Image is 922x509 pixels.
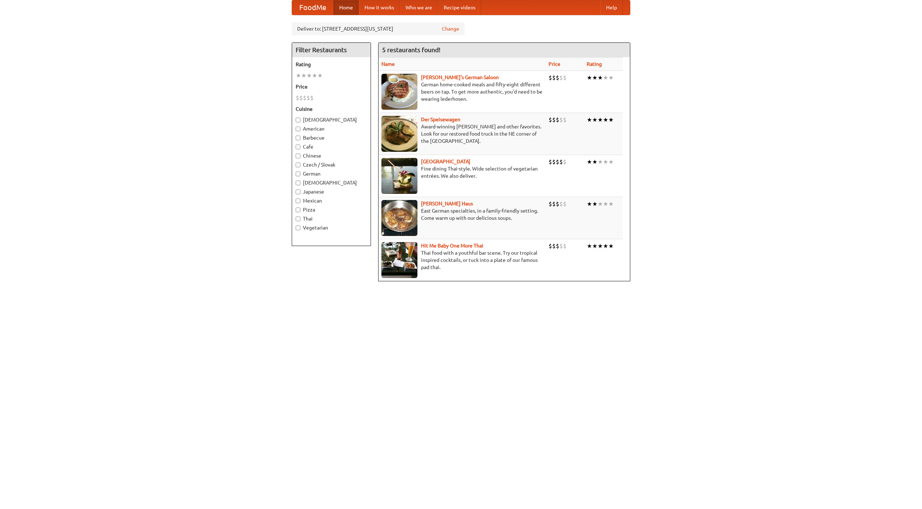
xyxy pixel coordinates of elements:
img: satay.jpg [381,158,417,194]
li: $ [563,74,567,82]
input: German [296,172,300,176]
input: Thai [296,217,300,221]
h5: Rating [296,61,367,68]
li: ★ [608,242,614,250]
a: [PERSON_NAME] Haus [421,201,473,206]
li: ★ [603,242,608,250]
p: Fine dining Thai-style. Wide selection of vegetarian entrées. We also deliver. [381,165,543,179]
label: Pizza [296,206,367,213]
li: $ [559,116,563,124]
li: ★ [603,116,608,124]
input: Vegetarian [296,226,300,230]
li: ★ [301,72,306,79]
li: $ [296,94,299,102]
li: $ [549,116,552,124]
a: Change [442,25,459,32]
li: $ [306,94,310,102]
li: $ [563,242,567,250]
label: Japanese [296,188,367,195]
li: $ [556,200,559,208]
label: German [296,170,367,177]
li: $ [556,74,559,82]
h5: Cuisine [296,105,367,113]
li: $ [552,242,556,250]
a: [PERSON_NAME]'s German Saloon [421,74,499,80]
label: Mexican [296,197,367,204]
label: Cafe [296,143,367,150]
p: German home-cooked meals and fifty-eight different beers on tap. To get more authentic, you'd nee... [381,81,543,103]
h4: Filter Restaurants [292,43,371,57]
a: How it works [359,0,400,15]
a: Hit Me Baby One More Thai [421,243,483,249]
li: $ [559,158,563,166]
label: [DEMOGRAPHIC_DATA] [296,116,367,123]
li: ★ [587,158,592,166]
li: ★ [296,72,301,79]
input: Chinese [296,154,300,158]
a: Price [549,61,560,67]
label: Barbecue [296,134,367,141]
li: $ [552,74,556,82]
li: ★ [587,242,592,250]
li: ★ [592,116,597,124]
a: Rating [587,61,602,67]
li: $ [563,200,567,208]
li: $ [563,116,567,124]
input: Pizza [296,208,300,212]
li: ★ [317,72,323,79]
li: $ [563,158,567,166]
a: Name [381,61,395,67]
li: $ [559,74,563,82]
li: $ [559,200,563,208]
input: Japanese [296,190,300,194]
a: Recipe videos [438,0,481,15]
li: ★ [306,72,312,79]
li: ★ [597,200,603,208]
li: ★ [587,74,592,82]
li: ★ [592,74,597,82]
input: [DEMOGRAPHIC_DATA] [296,181,300,185]
h5: Price [296,83,367,90]
li: ★ [592,200,597,208]
input: Barbecue [296,136,300,140]
li: ★ [603,74,608,82]
p: Thai food with a youthful bar scene. Try our tropical inspired cocktails, or tuck into a plate of... [381,249,543,271]
img: speisewagen.jpg [381,116,417,152]
ng-pluralize: 5 restaurants found! [382,46,440,53]
input: Czech / Slovak [296,163,300,167]
li: $ [552,158,556,166]
div: Deliver to: [STREET_ADDRESS][US_STATE] [292,22,465,35]
li: ★ [608,158,614,166]
li: ★ [597,242,603,250]
li: $ [556,116,559,124]
label: Czech / Slovak [296,161,367,168]
input: Cafe [296,145,300,149]
input: Mexican [296,199,300,203]
b: [GEOGRAPHIC_DATA] [421,159,470,164]
label: [DEMOGRAPHIC_DATA] [296,179,367,186]
li: ★ [587,200,592,208]
li: $ [552,116,556,124]
li: ★ [587,116,592,124]
p: Award-winning [PERSON_NAME] and other favorites. Look for our restored food truck in the NE corne... [381,123,543,145]
li: ★ [608,116,614,124]
li: $ [299,94,303,102]
a: Der Speisewagen [421,117,460,122]
li: ★ [592,242,597,250]
li: ★ [597,158,603,166]
li: ★ [597,116,603,124]
li: $ [549,242,552,250]
li: ★ [608,74,614,82]
label: Vegetarian [296,224,367,231]
li: $ [549,158,552,166]
a: Who we are [400,0,438,15]
img: kohlhaus.jpg [381,200,417,236]
img: babythai.jpg [381,242,417,278]
label: Chinese [296,152,367,159]
li: $ [552,200,556,208]
li: ★ [597,74,603,82]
